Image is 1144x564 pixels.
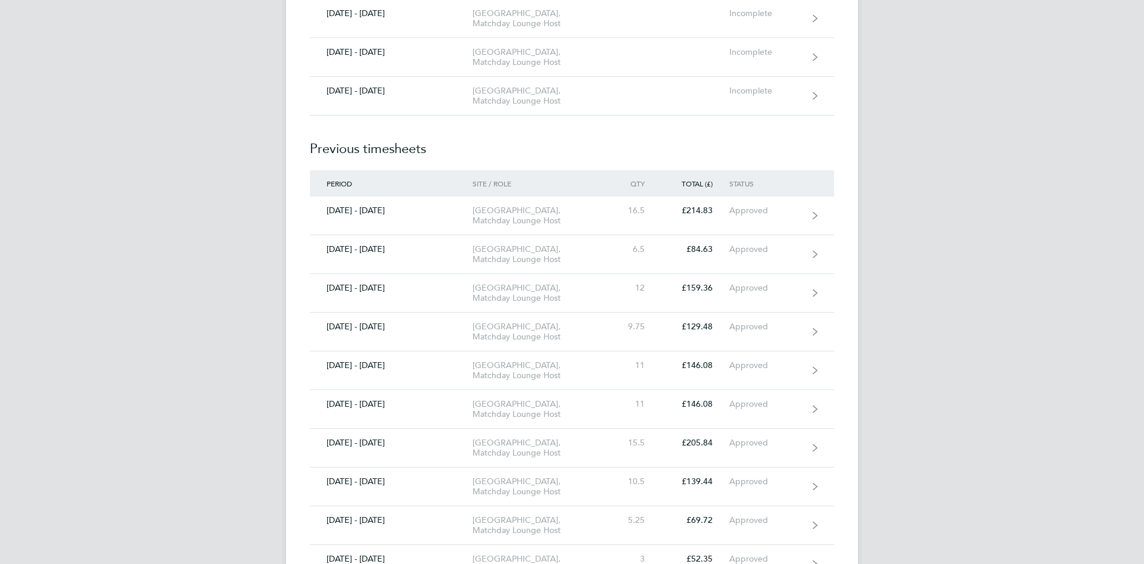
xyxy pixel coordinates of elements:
[472,47,609,67] div: [GEOGRAPHIC_DATA], Matchday Lounge Host
[729,515,803,525] div: Approved
[729,283,803,293] div: Approved
[310,116,834,170] h2: Previous timesheets
[472,283,609,303] div: [GEOGRAPHIC_DATA], Matchday Lounge Host
[661,322,729,332] div: £129.48
[310,554,472,564] div: [DATE] - [DATE]
[729,205,803,216] div: Approved
[609,360,661,370] div: 11
[310,515,472,525] div: [DATE] - [DATE]
[609,283,661,293] div: 12
[310,8,472,18] div: [DATE] - [DATE]
[661,360,729,370] div: £146.08
[310,429,834,468] a: [DATE] - [DATE][GEOGRAPHIC_DATA], Matchday Lounge Host15.5£205.84Approved
[327,179,352,188] span: Period
[661,476,729,487] div: £139.44
[310,351,834,390] a: [DATE] - [DATE][GEOGRAPHIC_DATA], Matchday Lounge Host11£146.08Approved
[609,179,661,188] div: Qty
[472,515,609,535] div: [GEOGRAPHIC_DATA], Matchday Lounge Host
[661,205,729,216] div: £214.83
[609,438,661,448] div: 15.5
[609,515,661,525] div: 5.25
[729,554,803,564] div: Approved
[729,244,803,254] div: Approved
[472,86,609,106] div: [GEOGRAPHIC_DATA], Matchday Lounge Host
[310,86,472,96] div: [DATE] - [DATE]
[661,399,729,409] div: £146.08
[472,244,609,264] div: [GEOGRAPHIC_DATA], Matchday Lounge Host
[310,38,834,77] a: [DATE] - [DATE][GEOGRAPHIC_DATA], Matchday Lounge HostIncomplete
[310,390,834,429] a: [DATE] - [DATE][GEOGRAPHIC_DATA], Matchday Lounge Host11£146.08Approved
[310,77,834,116] a: [DATE] - [DATE][GEOGRAPHIC_DATA], Matchday Lounge HostIncomplete
[472,205,609,226] div: [GEOGRAPHIC_DATA], Matchday Lounge Host
[729,360,803,370] div: Approved
[729,47,803,57] div: Incomplete
[472,322,609,342] div: [GEOGRAPHIC_DATA], Matchday Lounge Host
[472,476,609,497] div: [GEOGRAPHIC_DATA], Matchday Lounge Host
[472,399,609,419] div: [GEOGRAPHIC_DATA], Matchday Lounge Host
[661,244,729,254] div: £84.63
[609,205,661,216] div: 16.5
[661,554,729,564] div: £52.35
[661,515,729,525] div: £69.72
[729,399,803,409] div: Approved
[609,322,661,332] div: 9.75
[310,235,834,274] a: [DATE] - [DATE][GEOGRAPHIC_DATA], Matchday Lounge Host6.5£84.63Approved
[729,8,803,18] div: Incomplete
[661,179,729,188] div: Total (£)
[472,360,609,381] div: [GEOGRAPHIC_DATA], Matchday Lounge Host
[310,47,472,57] div: [DATE] - [DATE]
[310,283,472,293] div: [DATE] - [DATE]
[310,244,472,254] div: [DATE] - [DATE]
[310,468,834,506] a: [DATE] - [DATE][GEOGRAPHIC_DATA], Matchday Lounge Host10.5£139.44Approved
[310,360,472,370] div: [DATE] - [DATE]
[661,283,729,293] div: £159.36
[310,205,472,216] div: [DATE] - [DATE]
[310,322,472,332] div: [DATE] - [DATE]
[310,399,472,409] div: [DATE] - [DATE]
[310,313,834,351] a: [DATE] - [DATE][GEOGRAPHIC_DATA], Matchday Lounge Host9.75£129.48Approved
[729,476,803,487] div: Approved
[729,438,803,448] div: Approved
[729,322,803,332] div: Approved
[310,274,834,313] a: [DATE] - [DATE][GEOGRAPHIC_DATA], Matchday Lounge Host12£159.36Approved
[310,506,834,545] a: [DATE] - [DATE][GEOGRAPHIC_DATA], Matchday Lounge Host5.25£69.72Approved
[729,86,803,96] div: Incomplete
[609,476,661,487] div: 10.5
[472,438,609,458] div: [GEOGRAPHIC_DATA], Matchday Lounge Host
[310,438,472,448] div: [DATE] - [DATE]
[661,438,729,448] div: £205.84
[310,197,834,235] a: [DATE] - [DATE][GEOGRAPHIC_DATA], Matchday Lounge Host16.5£214.83Approved
[472,8,609,29] div: [GEOGRAPHIC_DATA], Matchday Lounge Host
[609,244,661,254] div: 6.5
[729,179,803,188] div: Status
[609,554,661,564] div: 3
[609,399,661,409] div: 11
[472,179,609,188] div: Site / Role
[310,476,472,487] div: [DATE] - [DATE]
